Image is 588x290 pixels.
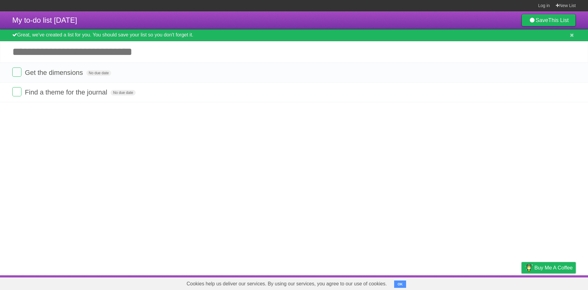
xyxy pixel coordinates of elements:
span: Cookies help us deliver our services. By using our services, you agree to our use of cookies. [180,278,393,290]
span: No due date [111,90,135,95]
img: Buy me a coffee [525,262,533,273]
a: Buy me a coffee [522,262,576,273]
a: Suggest a feature [537,277,576,288]
button: OK [394,280,406,288]
label: Done [12,87,21,96]
a: SaveThis List [522,14,576,26]
span: Buy me a coffee [534,262,573,273]
span: My to-do list [DATE] [12,16,77,24]
span: Find a theme for the journal [25,88,109,96]
a: About [440,277,453,288]
span: No due date [86,70,111,76]
a: Developers [460,277,485,288]
a: Terms [493,277,506,288]
a: Privacy [514,277,530,288]
b: This List [548,17,569,23]
span: Get the dimensions [25,69,85,76]
label: Done [12,68,21,77]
